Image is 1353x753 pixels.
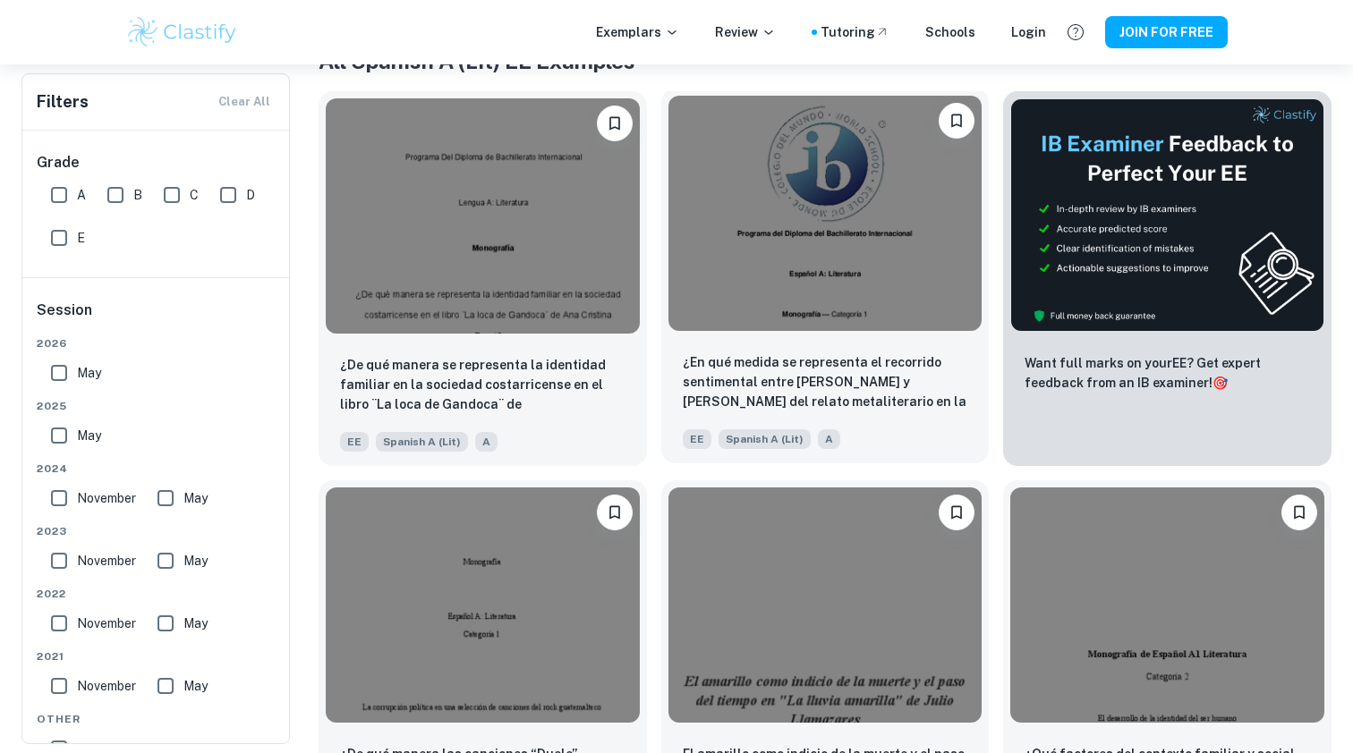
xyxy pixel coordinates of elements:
[1010,98,1324,332] img: Thumbnail
[125,14,239,50] img: Clastify logo
[37,711,277,727] span: Other
[37,523,277,539] span: 2023
[340,355,625,416] p: ¿De qué manera se representa la identidad familiar en la sociedad costarricense en el libro ¨La l...
[340,432,369,452] span: EE
[1025,353,1310,393] p: Want full marks on your EE ? Get expert feedback from an IB examiner!
[683,352,968,413] p: ¿En qué medida se representa el recorrido sentimental entre Julio y Emilia a través del relato me...
[596,22,679,42] p: Exemplars
[925,22,975,42] a: Schools
[37,648,277,664] span: 2021
[1010,487,1324,723] img: Spanish A (Lit) EE example thumbnail: ¿Qué factores del contexto familiar y so
[37,398,277,414] span: 2025
[1281,495,1317,530] button: Please log in to bookmark exemplars
[683,429,711,449] span: EE
[821,22,889,42] a: Tutoring
[77,426,101,445] span: May
[77,185,86,205] span: A
[37,586,277,602] span: 2022
[1213,376,1228,390] span: 🎯
[1105,16,1228,48] button: JOIN FOR FREE
[319,91,647,466] a: Please log in to bookmark exemplars¿De qué manera se representa la identidad familiar en la socie...
[1060,17,1091,47] button: Help and Feedback
[77,613,136,633] span: November
[190,185,199,205] span: C
[37,461,277,477] span: 2024
[326,98,640,334] img: Spanish A (Lit) EE example thumbnail: ¿De qué manera se representa la identida
[183,551,208,571] span: May
[597,106,633,141] button: Please log in to bookmark exemplars
[939,495,974,530] button: Please log in to bookmark exemplars
[668,96,983,331] img: Spanish A (Lit) EE example thumbnail: ¿En qué medida se representa el recorrid
[719,429,811,449] span: Spanish A (Lit)
[715,22,776,42] p: Review
[183,488,208,508] span: May
[183,676,208,696] span: May
[37,335,277,351] span: 2026
[818,429,840,449] span: A
[37,300,277,335] h6: Session
[376,432,468,452] span: Spanish A (Lit)
[661,91,990,466] a: Please log in to bookmark exemplars¿En qué medida se representa el recorrido sentimental entre Ju...
[77,228,85,248] span: E
[668,487,983,723] img: Spanish A (Lit) EE example thumbnail: El amarillo como indicio de la muerte y
[475,432,498,452] span: A
[37,89,89,114] h6: Filters
[326,487,640,723] img: Spanish A (Lit) EE example thumbnail: ¿De qué manera las canciones “Duele”, “E
[246,185,255,205] span: D
[77,363,101,383] span: May
[939,103,974,139] button: Please log in to bookmark exemplars
[133,185,142,205] span: B
[77,488,136,508] span: November
[1003,91,1332,466] a: ThumbnailWant full marks on yourEE? Get expert feedback from an IB examiner!
[37,152,277,173] h6: Grade
[597,495,633,530] button: Please log in to bookmark exemplars
[183,613,208,633] span: May
[77,676,136,696] span: November
[1011,22,1046,42] a: Login
[77,551,136,571] span: November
